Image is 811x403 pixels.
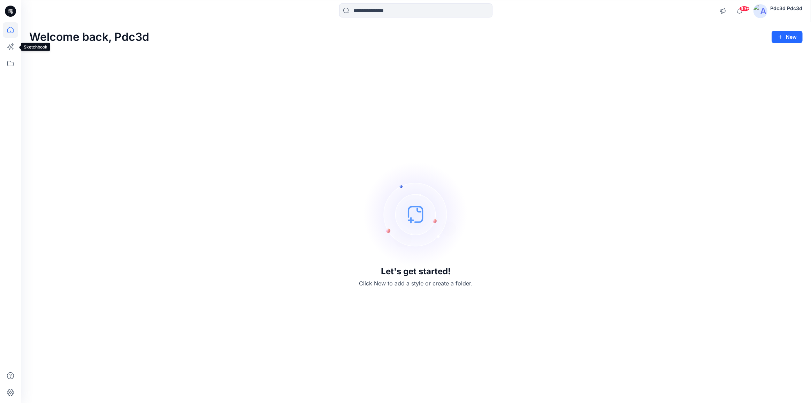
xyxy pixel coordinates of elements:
[381,267,451,276] h3: Let's get started!
[739,6,750,12] span: 99+
[770,4,802,13] div: Pdc3d Pdc3d
[753,4,767,18] img: avatar
[772,31,803,43] button: New
[364,162,468,267] img: empty-state-image.svg
[359,279,473,288] p: Click New to add a style or create a folder.
[29,31,149,44] h2: Welcome back, Pdc3d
